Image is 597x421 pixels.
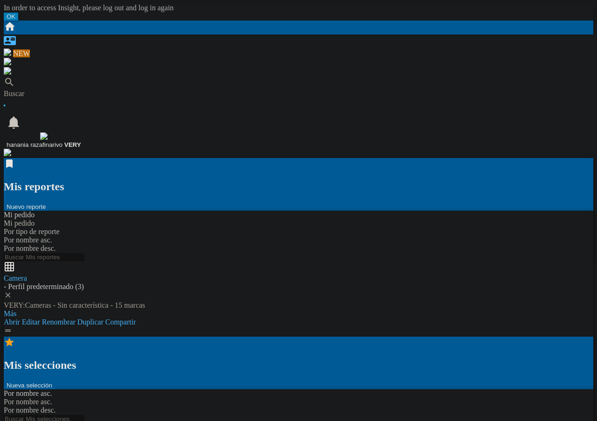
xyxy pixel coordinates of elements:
[4,58,593,67] div: Alertas
[4,244,593,253] div: Por nombre desc.
[42,318,76,326] span: Renombrar
[4,132,84,149] button: hanania razafinarivo VERY
[77,318,104,326] span: Duplicar
[4,359,593,372] h2: Mis selecciones
[13,49,30,57] span: NEW
[4,48,11,56] img: wise-card.svg
[4,115,24,132] button: 0 notificación
[4,150,11,158] a: Abrir Sitio Wiser
[4,35,593,48] div: Contáctanos
[4,203,49,211] button: Nuevo reporte
[4,274,593,283] div: Camera
[4,381,55,389] button: Nueva selección
[4,236,593,244] div: Por nombre asc.
[4,406,593,414] div: Por nombre desc.
[64,141,81,148] b: VERY
[4,211,593,219] div: Mi pedido
[4,253,84,261] input: Buscar Mis reportes
[4,261,593,274] div: Matriz de precios
[7,141,62,148] span: hanania razafinarivo
[105,318,136,326] span: Compartir
[4,180,593,193] h2: Mis reportes
[4,21,593,35] div: Inicio
[4,48,593,58] div: WiseCard
[4,228,593,236] div: Por tipo de reporte
[4,67,11,75] img: cosmetic-logo.svg
[4,310,17,317] span: Más
[4,389,593,398] div: Por nombre asc.
[4,67,593,76] div: Acceso a Chanel Cosmetic
[22,318,40,326] span: Editar
[4,149,11,156] img: wiser-w-icon-blue.png
[4,13,18,21] button: OK
[40,132,48,140] img: profile.jpg
[4,4,593,12] div: In order to access Insight, please log out and log in again
[4,58,11,65] img: alerts-logo.svg
[4,318,20,326] span: Abrir
[4,301,593,310] div: VERY:Cameras - Sin característica - 15 marcas
[4,283,593,291] div: - Perfil predeterminado (3)
[4,219,593,228] div: Mi pedido
[4,398,593,406] div: Por nombre asc.
[4,90,593,98] div: Buscar
[4,291,593,301] div: Borrar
